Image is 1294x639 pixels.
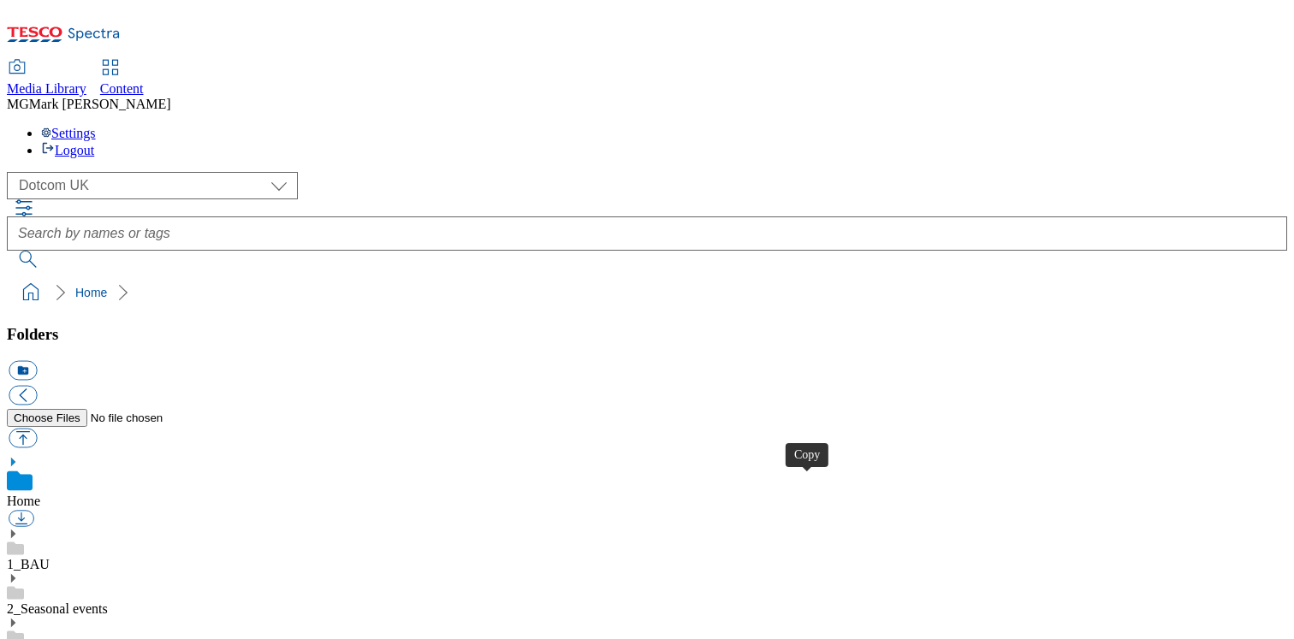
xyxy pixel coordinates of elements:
[17,279,45,306] a: home
[41,143,94,157] a: Logout
[100,81,144,96] span: Content
[100,61,144,97] a: Content
[7,276,1287,309] nav: breadcrumb
[7,61,86,97] a: Media Library
[7,557,50,571] a: 1_BAU
[41,126,96,140] a: Settings
[7,325,1287,344] h3: Folders
[7,216,1287,251] input: Search by names or tags
[29,97,171,111] span: Mark [PERSON_NAME]
[7,81,86,96] span: Media Library
[7,601,108,616] a: 2_Seasonal events
[7,494,40,508] a: Home
[7,97,29,111] span: MG
[75,286,107,299] a: Home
